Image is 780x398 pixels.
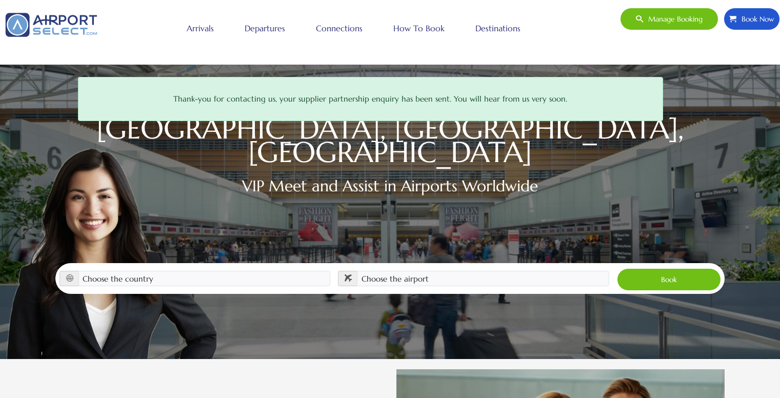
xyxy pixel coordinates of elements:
a: How to book [391,15,447,41]
h1: [GEOGRAPHIC_DATA], [GEOGRAPHIC_DATA], [GEOGRAPHIC_DATA] [55,117,725,164]
h2: VIP Meet and Assist in Airports Worldwide [55,174,725,197]
button: Book [617,268,721,291]
a: Destinations [473,15,523,41]
div: Thank-you for contacting us, your supplier partnership enquiry has been sent. You will hear from ... [78,77,663,121]
a: Book Now [724,8,780,30]
a: Manage booking [620,8,718,30]
a: Arrivals [184,15,216,41]
a: Connections [313,15,365,41]
a: Departures [242,15,288,41]
span: Manage booking [643,8,703,30]
span: Book Now [736,8,774,30]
